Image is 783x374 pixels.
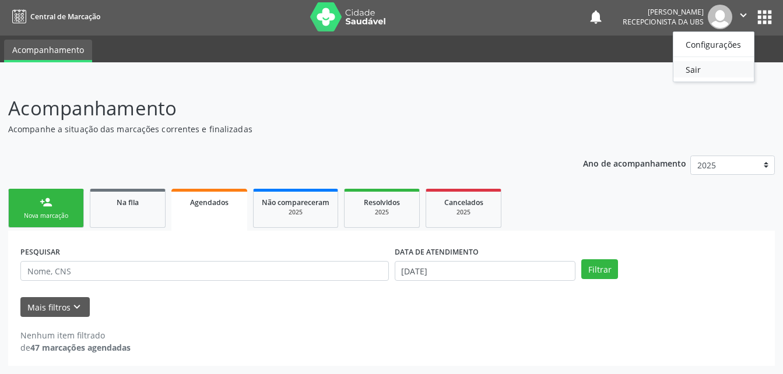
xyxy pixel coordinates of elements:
[673,31,754,82] ul: 
[395,261,576,281] input: Selecione um intervalo
[20,341,131,354] div: de
[673,61,754,77] a: Sair
[40,196,52,209] div: person_add
[754,7,775,27] button: apps
[17,211,75,220] div: Nova marcação
[737,9,750,22] i: 
[583,156,686,170] p: Ano de acompanhamento
[588,9,604,25] button: notifications
[20,243,60,261] label: PESQUISAR
[395,243,479,261] label: DATA DE ATENDIMENTO
[708,5,732,29] img: img
[364,197,400,207] span: Resolvidos
[71,301,83,313] i: keyboard_arrow_down
[623,7,704,17] div: [PERSON_NAME]
[20,297,90,317] button: Mais filtroskeyboard_arrow_down
[117,197,139,207] span: Na fila
[8,94,545,123] p: Acompanhamento
[623,17,704,27] span: Recepcionista da UBS
[262,197,329,207] span: Não compareceram
[262,208,329,217] div: 2025
[20,261,389,281] input: Nome, CNS
[732,5,754,29] button: 
[434,208,493,217] div: 2025
[673,36,754,52] a: Configurações
[30,342,131,353] strong: 47 marcações agendadas
[8,123,545,135] p: Acompanhe a situação das marcações correntes e finalizadas
[581,259,618,279] button: Filtrar
[8,7,100,26] a: Central de Marcação
[20,329,131,341] div: Nenhum item filtrado
[353,208,411,217] div: 2025
[190,197,229,207] span: Agendados
[30,12,100,22] span: Central de Marcação
[444,197,483,207] span: Cancelados
[4,40,92,62] a: Acompanhamento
